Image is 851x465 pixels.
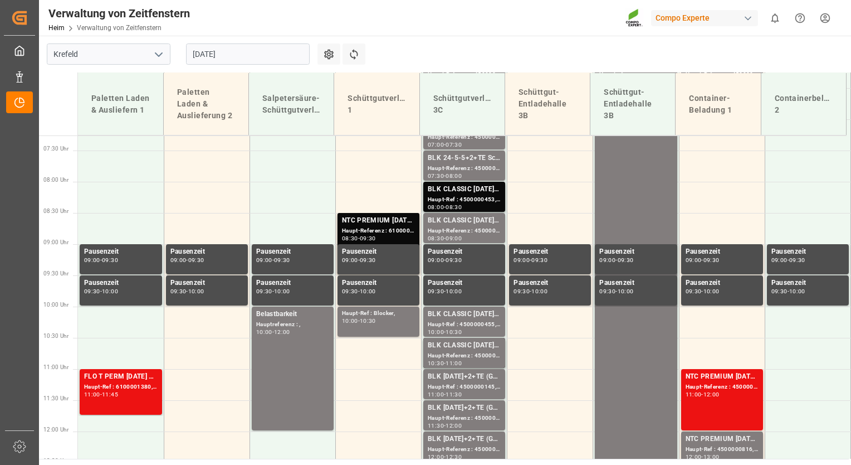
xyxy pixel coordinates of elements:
[701,258,703,263] div: -
[102,392,118,397] div: 11:45
[43,208,69,214] span: 08:30 Uhr
[530,289,531,294] div: -
[703,392,720,397] div: 12:00
[788,289,789,294] div: -
[513,289,530,294] div: 09:30
[446,258,462,263] div: 09:30
[656,12,710,24] font: Compo Experte
[444,205,446,210] div: -
[428,215,501,226] div: BLK CLASSIC [DATE]+3+TE BULK;
[444,258,446,263] div: -
[686,278,759,289] div: Pausenzeit
[428,309,501,320] div: BLK CLASSIC [DATE]+3+TE BULK;
[256,289,272,294] div: 09:30
[43,427,69,433] span: 12:00 Uhr
[43,270,69,277] span: 09:30 Uhr
[272,330,274,335] div: -
[84,278,158,289] div: Pausenzeit
[428,258,444,263] div: 09:00
[102,258,118,263] div: 09:30
[342,215,415,226] div: NTC PREMIUM [DATE]+3+TE BULK;
[444,330,446,335] div: -
[173,82,239,126] div: Paletten Laden & Auslieferung 2
[446,423,462,428] div: 12:00
[446,205,462,210] div: 08:30
[618,289,634,294] div: 10:00
[686,392,702,397] div: 11:00
[789,289,805,294] div: 10:00
[684,88,751,120] div: Container-Beladung 1
[428,382,501,392] div: Haupt-Ref : 4500000145, 2000000108;
[428,454,444,459] div: 12:00
[43,458,69,464] span: 12:30 Uhr
[272,289,274,294] div: -
[599,258,615,263] div: 09:00
[701,392,703,397] div: -
[599,289,615,294] div: 09:30
[43,177,69,183] span: 08:00 Uhr
[428,278,501,289] div: Pausenzeit
[150,46,167,63] button: Menü öffnen
[428,173,444,178] div: 07:30
[615,289,617,294] div: -
[444,142,446,147] div: -
[428,330,444,335] div: 10:00
[686,434,759,445] div: NTC PREMIUM [DATE] 50kg (x25) NLA MTO;
[186,289,188,294] div: -
[43,364,69,370] span: 11:00 Uhr
[444,423,446,428] div: -
[84,382,158,392] div: Haupt-Ref : 6100001380, 2000000488;
[84,246,158,258] div: Pausenzeit
[48,5,190,22] div: Verwaltung von Zeitfenstern
[428,371,501,382] div: BLK [DATE]+2+TE (GW) SCHÜTTGUT;
[428,164,501,173] div: Haupt-Referenz : 4500000541, 2000000406;
[256,309,329,320] div: Belastbarkeit
[256,320,329,330] div: Hauptreferenz : ,
[358,236,360,241] div: -
[599,82,666,126] div: Schüttgut-Entladehalle 3B
[599,246,672,258] div: Pausenzeit
[446,392,462,397] div: 11:30
[514,82,581,126] div: Schüttgut-Entladehalle 3B
[428,246,501,258] div: Pausenzeit
[170,278,243,289] div: Pausenzeit
[531,258,547,263] div: 09:30
[342,278,415,289] div: Pausenzeit
[618,258,634,263] div: 09:30
[100,289,102,294] div: -
[703,258,720,263] div: 09:30
[100,258,102,263] div: -
[188,258,204,263] div: 09:30
[272,258,274,263] div: -
[428,423,444,428] div: 11:30
[531,289,547,294] div: 10:00
[428,403,501,414] div: BLK [DATE]+2+TE (GW) SCHÜTTGUT;
[428,205,444,210] div: 08:00
[428,289,444,294] div: 09:30
[358,258,360,263] div: -
[188,289,204,294] div: 10:00
[625,8,643,28] img: Screenshot%202023-09-29%20at%2010.02.21.png_1712312052.png
[789,258,805,263] div: 09:30
[428,133,501,142] div: Haupt-Referenz : 4500000539, 2000000406;
[703,454,720,459] div: 13:00
[256,246,329,258] div: Pausenzeit
[686,382,759,392] div: Haupt-Referenz : 4500000815, 2000000613;
[428,142,444,147] div: 07:00
[428,361,444,366] div: 10:30
[686,289,702,294] div: 09:30
[170,258,187,263] div: 09:00
[429,88,496,120] div: Schüttgutverladehalle 3C
[701,289,703,294] div: -
[446,142,462,147] div: 07:30
[428,351,501,361] div: Haupt-Referenz : 4500000456, 2000000389;
[428,445,501,454] div: Haupt-Referenz : 4500000146, 2000000108;
[360,258,376,263] div: 09:30
[701,454,703,459] div: -
[342,318,358,323] div: 10:00
[428,340,501,351] div: BLK CLASSIC [DATE]+3+TE BULK;
[343,88,410,120] div: Schüttgutverladehalle 1
[762,6,788,31] button: 0 neue Benachrichtigungen anzeigen
[358,289,360,294] div: -
[446,236,462,241] div: 09:00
